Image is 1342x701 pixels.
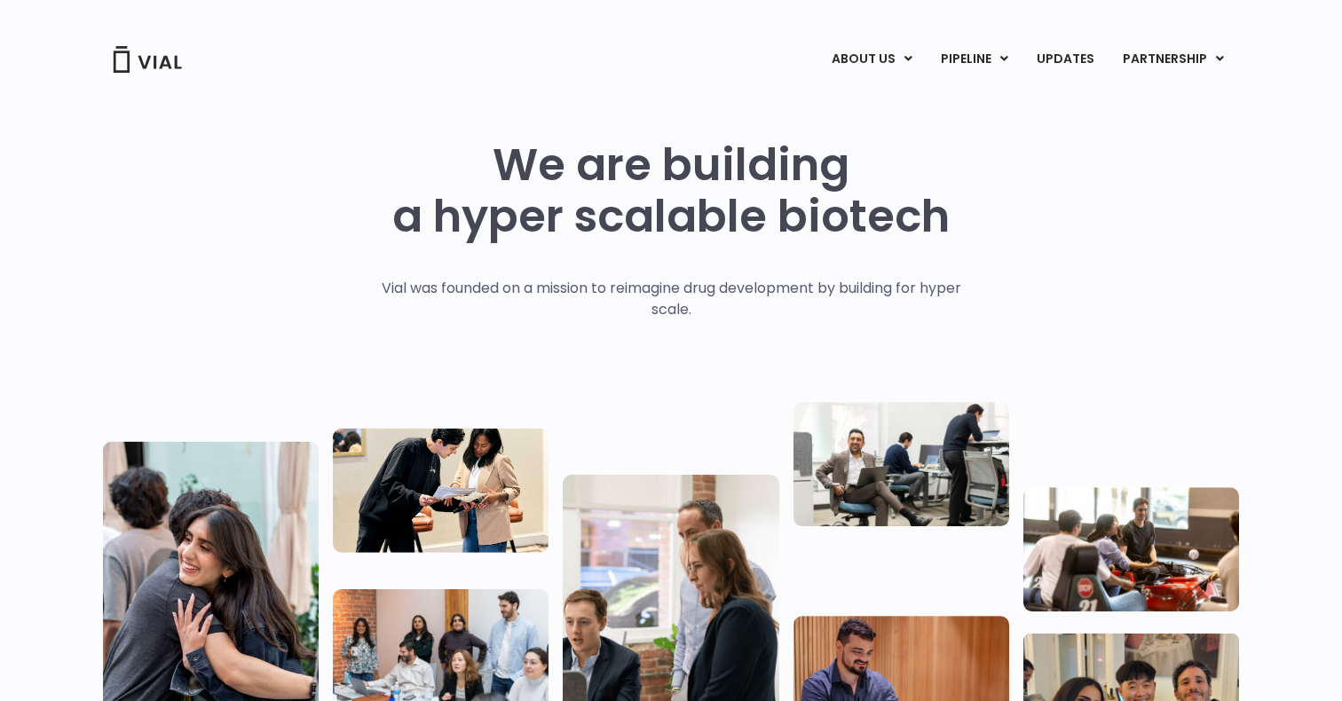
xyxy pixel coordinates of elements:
[927,44,1022,75] a: PIPELINEMenu Toggle
[817,44,926,75] a: ABOUT USMenu Toggle
[363,278,980,320] p: Vial was founded on a mission to reimagine drug development by building for hyper scale.
[392,139,950,242] h1: We are building a hyper scalable biotech
[793,402,1009,526] img: Three people working in an office
[112,46,183,73] img: Vial Logo
[333,428,549,552] img: Two people looking at a paper talking.
[1023,487,1239,611] img: Group of people playing whirlyball
[1022,44,1108,75] a: UPDATES
[1109,44,1238,75] a: PARTNERSHIPMenu Toggle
